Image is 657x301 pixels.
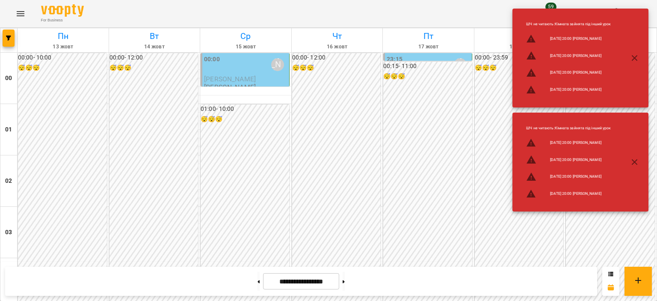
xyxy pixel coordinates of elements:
[19,30,107,43] h6: Пн
[19,43,107,51] h6: 13 жовт
[271,58,284,71] div: Венюкова Єлизавета
[201,104,290,114] h6: 01:00 - 10:00
[519,18,618,30] li: ШЧ не читають : Кімната зайнята під інший урок
[41,4,84,17] img: Voopty Logo
[201,115,290,124] h6: 😴😴😴
[5,125,12,134] h6: 01
[545,3,556,11] span: 59
[519,134,618,152] li: [DATE] 20:00 [PERSON_NAME]
[293,30,382,43] h6: Чт
[292,53,381,63] h6: 00:00 - 12:00
[293,43,382,51] h6: 16 жовт
[476,43,564,51] h6: 18 жовт
[454,58,467,71] div: Венюкова Єлизавета
[109,53,198,63] h6: 00:00 - 12:00
[387,55,402,64] label: 23:15
[110,43,199,51] h6: 14 жовт
[519,122,618,134] li: ШЧ не читають : Кімната зайнята під інший урок
[383,62,472,71] h6: 00:15 - 11:00
[41,18,84,23] span: For Business
[204,55,220,64] label: 00:00
[18,53,107,63] h6: 00:00 - 10:00
[204,83,256,91] p: [PERSON_NAME]
[476,30,564,43] h6: Сб
[519,168,618,185] li: [DATE] 20:00 [PERSON_NAME]
[109,63,198,73] h6: 😴😴😴
[201,30,290,43] h6: Ср
[5,74,12,83] h6: 00
[384,30,473,43] h6: Пт
[519,185,618,203] li: [DATE] 20:00 [PERSON_NAME]
[201,43,290,51] h6: 15 жовт
[292,63,381,73] h6: 😴😴😴
[10,3,31,24] button: Menu
[519,81,618,98] li: [DATE] 20:00 [PERSON_NAME]
[204,75,256,83] span: [PERSON_NAME]
[18,63,107,73] h6: 😴😴😴
[5,176,12,186] h6: 02
[110,30,199,43] h6: Вт
[475,53,564,63] h6: 00:00 - 23:59
[519,151,618,168] li: [DATE] 20:00 [PERSON_NAME]
[5,228,12,237] h6: 03
[384,43,473,51] h6: 17 жовт
[519,64,618,81] li: [DATE] 20:00 [PERSON_NAME]
[475,63,564,73] h6: 😴😴😴
[519,47,618,64] li: [DATE] 20:00 [PERSON_NAME]
[383,72,472,81] h6: 😴😴😴
[519,30,618,48] li: [DATE] 20:00 [PERSON_NAME]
